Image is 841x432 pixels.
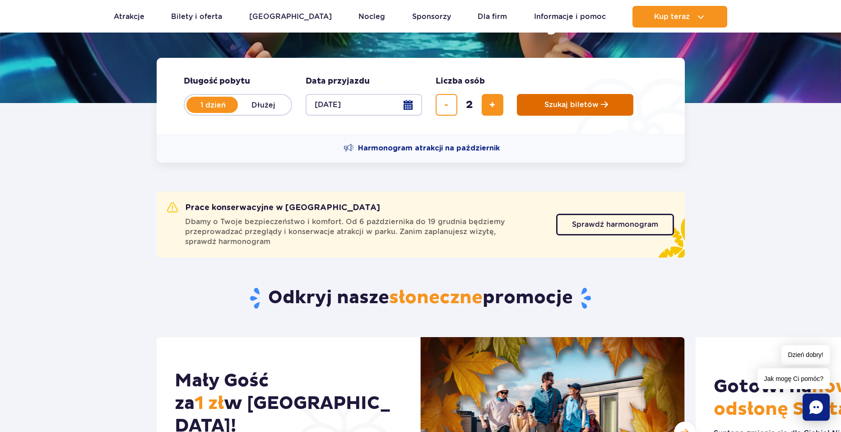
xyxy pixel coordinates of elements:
[556,214,674,235] a: Sprawdź harmonogram
[436,76,485,87] span: Liczba osób
[187,95,239,114] label: 1 dzień
[757,368,830,389] span: Jak mogę Ci pomóc?
[459,94,480,116] input: liczba biletów
[157,58,685,134] form: Planowanie wizyty w Park of Poland
[654,13,690,21] span: Kup teraz
[803,394,830,421] div: Chat
[185,217,545,247] span: Dbamy o Twoje bezpieczeństwo i komfort. Od 6 października do 19 grudnia będziemy przeprowadzać pr...
[114,6,144,28] a: Atrakcje
[184,76,250,87] span: Długość pobytu
[238,95,289,114] label: Dłużej
[167,202,380,213] h2: Prace konserwacyjne w [GEOGRAPHIC_DATA]
[544,101,599,109] span: Szukaj biletów
[306,94,422,116] button: [DATE]
[436,94,457,116] button: usuń bilet
[572,221,658,228] span: Sprawdź harmonogram
[171,6,222,28] a: Bilety i oferta
[482,94,503,116] button: dodaj bilet
[632,6,727,28] button: Kup teraz
[534,6,606,28] a: Informacje i pomoc
[412,6,451,28] a: Sponsorzy
[344,143,500,154] a: Harmonogram atrakcji na październik
[478,6,507,28] a: Dla firm
[781,345,830,365] span: Dzień dobry!
[249,6,332,28] a: [GEOGRAPHIC_DATA]
[156,286,685,310] h2: Odkryj nasze promocje
[306,76,370,87] span: Data przyjazdu
[389,286,483,309] span: słoneczne
[517,94,633,116] button: Szukaj biletów
[358,143,500,153] span: Harmonogram atrakcji na październik
[195,392,224,415] span: 1 zł
[358,6,385,28] a: Nocleg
